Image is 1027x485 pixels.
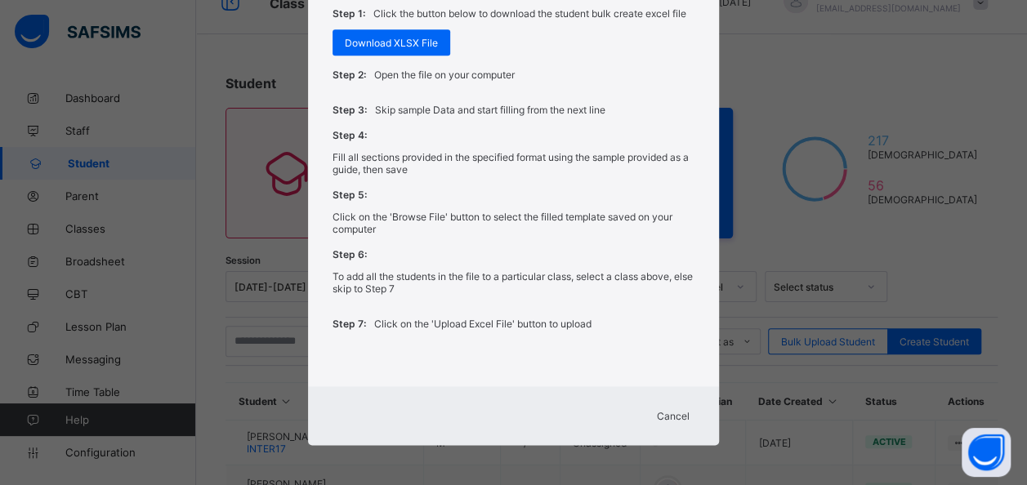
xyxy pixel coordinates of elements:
button: Open asap [962,428,1011,477]
p: Click on the 'Upload Excel File' button to upload [374,318,592,330]
span: Step 6: [333,248,367,260]
span: Step 4: [333,129,367,141]
p: Fill all sections provided in the specified format using the sample provided as a guide, then save [333,151,694,176]
p: To add all the students in the file to a particular class, select a class above, else skip to Step 7 [333,270,694,295]
p: Click the button below to download the student bulk create excel file [373,7,686,20]
span: Step 3: [333,104,367,116]
span: Step 7: [333,318,366,330]
span: Download XLSX File [345,37,438,49]
span: Step 5: [333,189,367,201]
p: Skip sample Data and start filling from the next line [375,104,605,116]
span: Step 1: [333,7,365,20]
p: Click on the 'Browse File' button to select the filled template saved on your computer [333,211,694,235]
span: Cancel [657,410,690,422]
span: Step 2: [333,69,366,81]
p: Open the file on your computer [374,69,515,81]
